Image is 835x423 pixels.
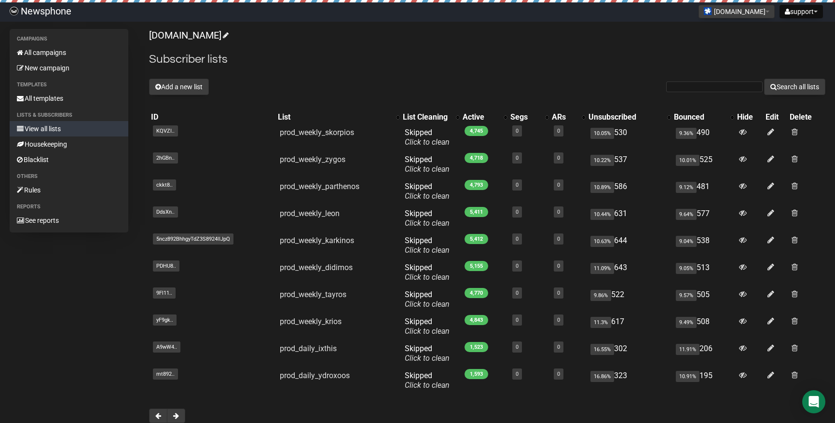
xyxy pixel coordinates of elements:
[280,263,353,272] a: prod_weekly_didimos
[405,164,450,174] a: Click to clean
[405,263,450,282] span: Skipped
[764,110,788,124] th: Edit: No sort applied, sorting is disabled
[516,128,519,134] a: 0
[10,91,128,106] a: All templates
[590,209,614,220] span: 10.44%
[153,260,179,272] span: PDHU8..
[10,121,128,136] a: View all lists
[737,112,762,122] div: Hide
[587,232,671,259] td: 644
[465,315,488,325] span: 4,843
[590,236,614,247] span: 10.63%
[589,112,662,122] div: Unsubscribed
[405,246,450,255] a: Click to clean
[557,263,560,269] a: 0
[590,182,614,193] span: 10.89%
[405,344,450,363] span: Skipped
[672,232,736,259] td: 538
[510,112,540,122] div: Segs
[590,371,614,382] span: 16.86%
[516,182,519,188] a: 0
[465,288,488,298] span: 4,770
[405,273,450,282] a: Click to clean
[153,287,176,299] span: 9Fl11..
[10,171,128,182] li: Others
[280,371,350,380] a: prod_daily_ydroxoos
[672,178,736,205] td: 481
[557,128,560,134] a: 0
[552,112,577,122] div: ARs
[153,179,176,191] span: ckkt8..
[153,152,178,164] span: 2hGBn..
[10,7,18,15] img: 5b85845664c3c003189964b57913b48e
[672,124,736,151] td: 490
[149,79,209,95] button: Add a new list
[153,341,180,353] span: A9wW4..
[587,259,671,286] td: 643
[672,367,736,394] td: 195
[461,110,508,124] th: Active: No sort applied, activate to apply an ascending sort
[405,128,450,147] span: Skipped
[550,110,587,124] th: ARs: No sort applied, activate to apply an ascending sort
[153,206,178,218] span: DdsXn..
[401,110,461,124] th: List Cleaning: No sort applied, activate to apply an ascending sort
[557,209,560,215] a: 0
[405,218,450,228] a: Click to clean
[405,191,450,201] a: Click to clean
[674,112,726,122] div: Bounced
[676,290,697,301] span: 9.57%
[280,128,354,137] a: prod_weekly_skorpios
[10,152,128,167] a: Blacklist
[405,300,450,309] a: Click to clean
[587,151,671,178] td: 537
[672,151,736,178] td: 525
[508,110,550,124] th: Segs: No sort applied, activate to apply an ascending sort
[557,290,560,296] a: 0
[590,317,611,328] span: 11.3%
[704,7,712,15] img: 4.jpg
[405,354,450,363] a: Click to clean
[280,182,359,191] a: prod_weekly_parthenos
[276,110,401,124] th: List: No sort applied, activate to apply an ascending sort
[672,110,736,124] th: Bounced: No sort applied, activate to apply an ascending sort
[10,213,128,228] a: See reports
[672,286,736,313] td: 505
[590,344,614,355] span: 16.55%
[587,286,671,313] td: 522
[405,371,450,390] span: Skipped
[405,209,450,228] span: Skipped
[590,155,614,166] span: 10.22%
[557,182,560,188] a: 0
[405,290,450,309] span: Skipped
[10,182,128,198] a: Rules
[587,340,671,367] td: 302
[405,137,450,147] a: Click to clean
[557,155,560,161] a: 0
[698,5,775,18] button: [DOMAIN_NAME]
[465,342,488,352] span: 1,523
[278,112,392,122] div: List
[151,112,274,122] div: ID
[153,233,233,245] span: 5ncz892BhhgyTdZ3S8924lIJpQ
[557,236,560,242] a: 0
[405,155,450,174] span: Skipped
[280,236,354,245] a: prod_weekly_karkinos
[557,317,560,323] a: 0
[766,112,786,122] div: Edit
[465,261,488,271] span: 5,155
[153,125,178,136] span: KQVZI..
[516,209,519,215] a: 0
[405,182,450,201] span: Skipped
[10,79,128,91] li: Templates
[405,381,450,390] a: Click to clean
[587,178,671,205] td: 586
[780,5,823,18] button: support
[10,136,128,152] a: Housekeeping
[516,344,519,350] a: 0
[149,110,275,124] th: ID: No sort applied, sorting is disabled
[802,390,825,413] div: Open Intercom Messenger
[280,344,337,353] a: prod_daily_ixthis
[516,263,519,269] a: 0
[587,313,671,340] td: 617
[590,128,614,139] span: 10.05%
